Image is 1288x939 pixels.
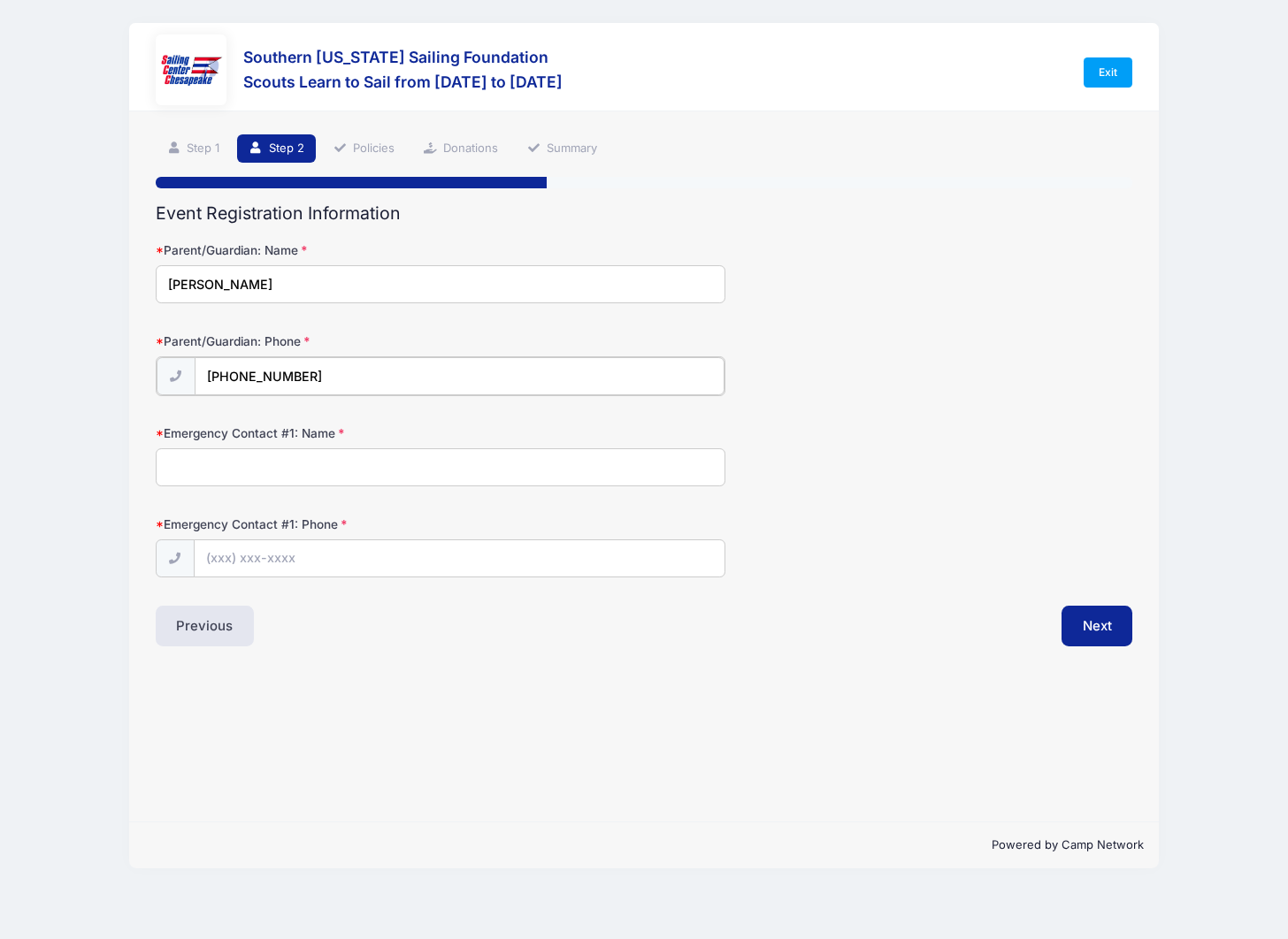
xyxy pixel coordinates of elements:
label: Parent/Guardian: Name [156,241,481,259]
h3: Scouts Learn to Sail from [DATE] to [DATE] [243,73,563,91]
a: Policies [321,134,406,164]
h2: Event Registration Information [156,203,1133,224]
label: Emergency Contact #1: Phone [156,515,481,533]
input: (xxx) xxx-xxxx [195,357,724,395]
button: Next [1062,606,1133,646]
label: Emergency Contact #1: Name [156,424,481,442]
a: Exit [1084,57,1133,88]
a: Summary [516,134,609,164]
a: Donations [411,134,510,164]
p: Powered by Camp Network [144,836,1145,854]
input: (xxx) xxx-xxxx [194,539,725,577]
button: Previous [156,606,255,646]
h3: Southern [US_STATE] Sailing Foundation [243,48,563,66]
a: Step 1 [156,134,232,164]
a: Step 2 [237,134,316,164]
label: Parent/Guardian: Phone [156,332,481,350]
